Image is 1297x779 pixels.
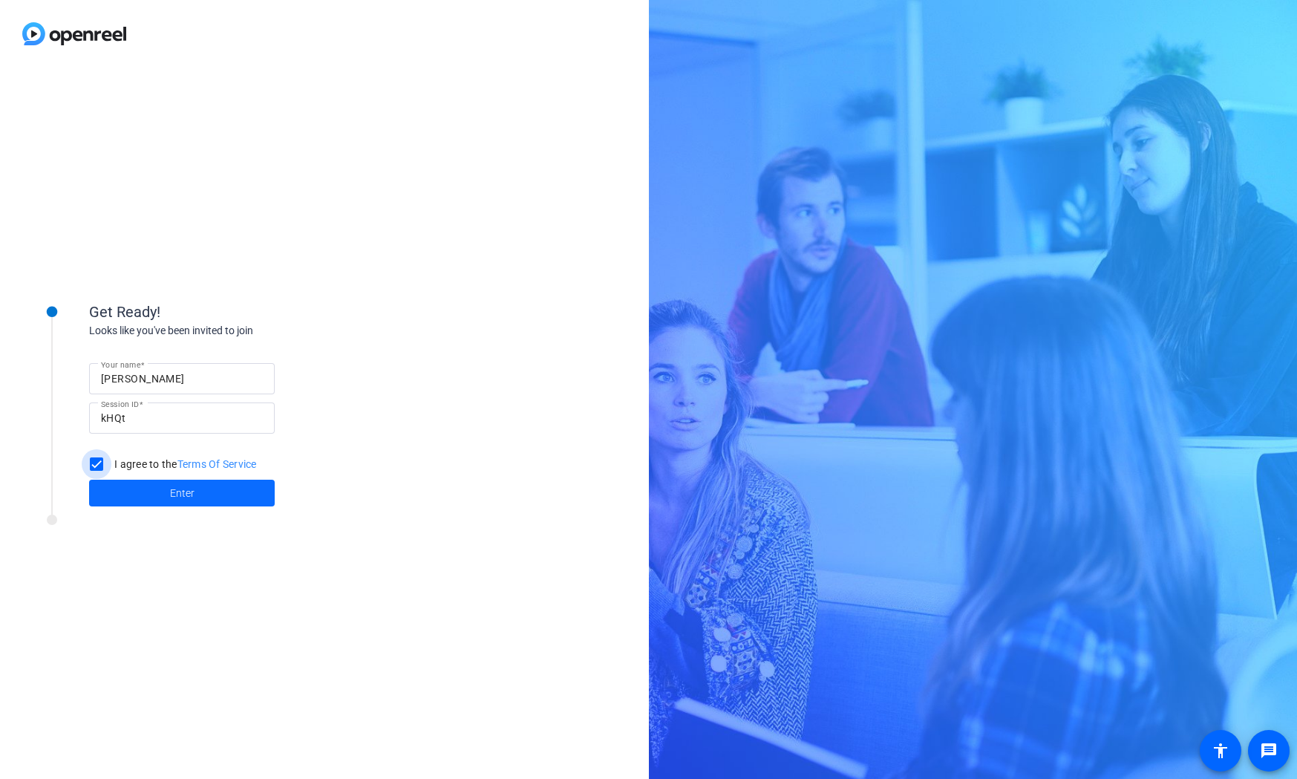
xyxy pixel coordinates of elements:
label: I agree to the [111,457,257,472]
mat-icon: accessibility [1212,742,1229,760]
mat-label: Your name [101,360,140,369]
mat-icon: message [1260,742,1278,760]
a: Terms Of Service [177,458,257,470]
div: Looks like you've been invited to join [89,323,386,339]
mat-label: Session ID [101,400,139,408]
button: Enter [89,480,275,506]
span: Enter [170,486,195,501]
div: Get Ready! [89,301,386,323]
